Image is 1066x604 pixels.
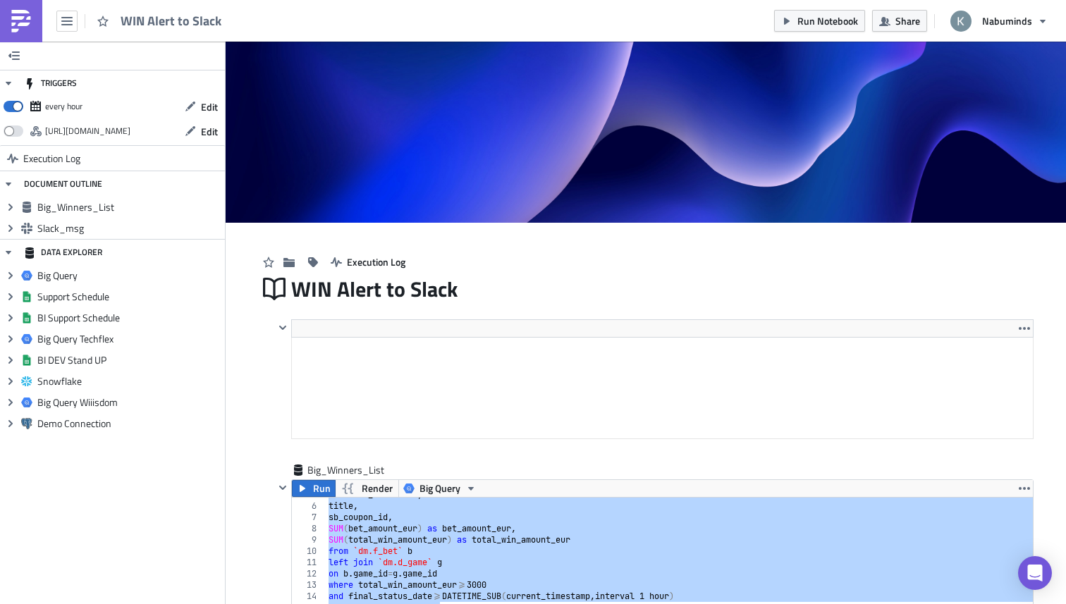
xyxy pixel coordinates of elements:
button: Render [335,480,399,497]
span: Share [895,13,920,28]
span: Render [362,480,393,497]
iframe: Rich Text Area [292,338,1033,438]
button: Edit [178,96,225,118]
span: Execution Log [23,146,80,171]
div: 11 [292,557,326,568]
div: 10 [292,546,326,557]
span: Run [313,480,331,497]
span: Big Query Wiiisdom [37,396,221,409]
div: 8 [292,523,326,534]
span: Big Query [37,269,221,282]
span: Edit [201,124,218,139]
button: Edit [178,121,225,142]
span: Big_Winners_List [307,463,386,477]
span: Run Notebook [797,13,858,28]
span: BI Support Schedule [37,312,221,324]
span: Nabuminds [982,13,1032,28]
button: Big Query [398,480,482,497]
span: Big Query Techflex [37,333,221,345]
div: 6 [292,500,326,512]
div: TRIGGERS [24,70,77,96]
span: Execution Log [347,254,405,269]
div: 7 [292,512,326,523]
div: 9 [292,534,326,546]
button: Nabuminds [942,6,1055,37]
button: Execution Log [324,251,412,273]
div: DATA EXPLORER [24,240,102,265]
div: 13 [292,579,326,591]
button: Share [872,10,927,32]
div: every hour [45,96,82,117]
span: Big Query [419,480,460,497]
span: Big_Winners_List [37,201,221,214]
div: 14 [292,591,326,602]
span: Slack_msg [37,222,221,235]
img: Cover Image [226,42,1066,223]
span: WIN Alert to Slack [291,276,459,302]
div: DOCUMENT OUTLINE [24,171,102,197]
img: PushMetrics [10,10,32,32]
button: Hide content [274,479,291,496]
span: WIN Alert to Slack [121,13,223,29]
button: Run Notebook [774,10,865,32]
button: Run [292,480,336,497]
button: Hide content [274,319,291,336]
img: Avatar [949,9,973,33]
span: Edit [201,99,218,114]
div: 12 [292,568,326,579]
span: Support Schedule [37,290,221,303]
span: BI DEV Stand UP [37,354,221,366]
div: Open Intercom Messenger [1018,556,1052,590]
span: Demo Connection [37,417,221,430]
span: Snowflake [37,375,221,388]
div: https://pushmetrics.io/api/v1/report/8ArXgkkoN5/webhook?token=5db4aa3041a646fb9d61b559db1d24be [45,121,130,142]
